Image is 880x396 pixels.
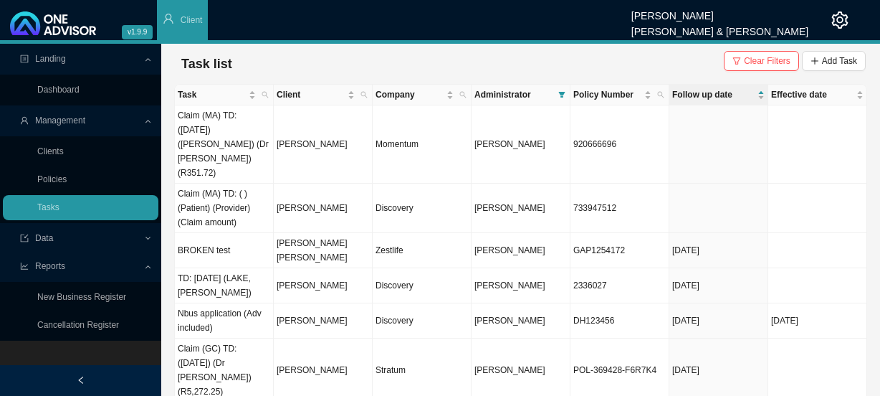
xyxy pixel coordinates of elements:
span: [PERSON_NAME] [474,316,545,326]
td: Discovery [373,303,472,339]
a: New Business Register [37,292,126,302]
span: Reports [35,261,65,271]
span: Task list [181,57,232,71]
span: Follow up date [672,88,755,102]
button: Clear Filters [724,51,799,71]
span: v1.9.9 [122,25,153,39]
span: Company [376,88,444,102]
td: [DATE] [669,303,768,339]
th: Company [373,85,472,105]
span: [PERSON_NAME] [474,139,545,149]
th: Policy Number [570,85,669,105]
a: Tasks [37,202,59,212]
span: Policy Number [573,88,641,102]
td: Momentum [373,105,472,184]
th: Task [175,85,274,105]
span: line-chart [20,262,29,270]
span: [PERSON_NAME] [474,365,545,375]
th: Effective date [768,85,867,105]
td: TD: [DATE] (LAKE,[PERSON_NAME]) [175,268,274,303]
td: [PERSON_NAME] [PERSON_NAME] [274,233,373,268]
span: Effective date [771,88,853,102]
td: Discovery [373,184,472,233]
div: [PERSON_NAME] & [PERSON_NAME] [631,19,808,35]
a: Policies [37,174,67,184]
span: Data [35,233,53,243]
span: profile [20,55,29,63]
span: filter [558,91,565,98]
span: setting [831,11,848,29]
span: plus [810,57,819,65]
span: Administrator [474,88,553,102]
td: [PERSON_NAME] [274,268,373,303]
td: Nbus application (Adv included) [175,303,274,339]
td: [DATE] [768,303,867,339]
span: [PERSON_NAME] [474,203,545,213]
span: Management [35,115,85,126]
div: [PERSON_NAME] [631,4,808,19]
td: BROKEN test [175,233,274,268]
span: search [360,91,368,98]
span: [PERSON_NAME] [474,280,545,291]
span: search [657,91,664,98]
span: Client [181,15,203,25]
span: Client [277,88,345,102]
img: 2df55531c6924b55f21c4cf5d4484680-logo-light.svg [10,11,96,35]
span: Clear Filters [744,54,790,68]
span: [PERSON_NAME] [474,245,545,255]
a: Cancellation Register [37,320,119,330]
span: left [77,376,85,385]
span: search [262,91,269,98]
td: Claim (MA) TD: ([DATE]) ([PERSON_NAME]) (Dr [PERSON_NAME]) (R351.72) [175,105,274,184]
span: Task [178,88,246,102]
button: Add Task [802,51,866,71]
span: filter [732,57,741,65]
td: Discovery [373,268,472,303]
span: search [259,85,272,105]
td: [PERSON_NAME] [274,105,373,184]
td: GAP1254172 [570,233,669,268]
span: search [456,85,469,105]
td: Claim (MA) TD: ( ) (Patient) (Provider) (Claim amount) [175,184,274,233]
td: 920666696 [570,105,669,184]
td: [PERSON_NAME] [274,303,373,339]
a: Dashboard [37,85,80,95]
span: user [20,116,29,125]
td: [DATE] [669,233,768,268]
td: [PERSON_NAME] [274,184,373,233]
span: search [654,85,667,105]
td: Zestlife [373,233,472,268]
span: Add Task [822,54,857,68]
span: import [20,234,29,242]
td: 733947512 [570,184,669,233]
span: user [163,13,174,24]
a: Clients [37,146,64,156]
td: 2336027 [570,268,669,303]
td: DH123456 [570,303,669,339]
span: search [358,85,370,105]
span: search [459,91,467,98]
span: Landing [35,54,66,64]
span: filter [555,85,568,105]
td: [DATE] [669,268,768,303]
th: Client [274,85,373,105]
